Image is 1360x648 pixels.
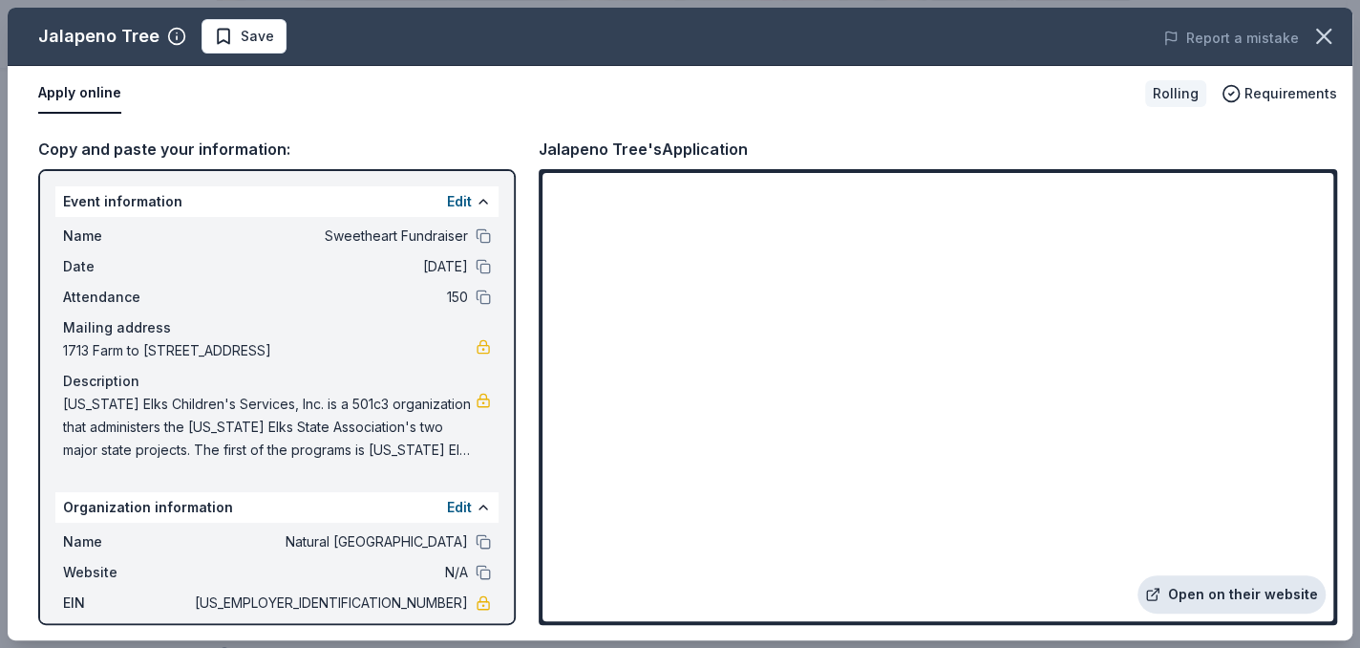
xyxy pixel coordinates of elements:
[191,561,468,584] span: N/A
[63,339,476,362] span: 1713 Farm to [STREET_ADDRESS]
[1145,80,1206,107] div: Rolling
[191,592,468,615] span: [US_EMPLOYER_IDENTIFICATION_NUMBER]
[1137,575,1326,614] a: Open on their website
[191,255,468,278] span: [DATE]
[63,592,191,615] span: EIN
[63,286,191,309] span: Attendance
[1163,27,1299,50] button: Report a mistake
[202,19,287,54] button: Save
[55,186,499,217] div: Event information
[191,225,468,248] span: Sweetheart Fundraiser
[63,393,476,462] span: [US_STATE] Elks Children's Services, Inc. is a 501c3 organization that administers the [US_STATE]...
[241,25,274,48] span: Save
[63,316,491,339] div: Mailing address
[63,561,191,584] span: Website
[1244,82,1337,105] span: Requirements
[63,622,491,645] div: Mission statement
[63,370,491,393] div: Description
[38,137,516,162] div: Copy and paste your information:
[38,74,121,114] button: Apply online
[63,255,191,278] span: Date
[38,21,159,52] div: Jalapeno Tree
[1222,82,1337,105] button: Requirements
[447,190,472,213] button: Edit
[63,225,191,248] span: Name
[447,496,472,519] button: Edit
[191,286,468,309] span: 150
[63,530,191,553] span: Name
[191,530,468,553] span: Natural [GEOGRAPHIC_DATA]
[539,137,748,162] div: Jalapeno Tree's Application
[55,492,499,523] div: Organization information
